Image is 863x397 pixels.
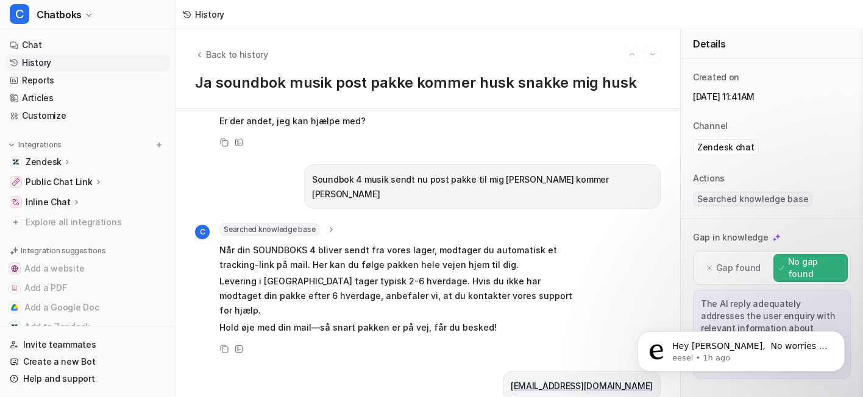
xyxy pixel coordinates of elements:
a: Help and support [5,370,170,387]
button: Go to next session [645,46,661,62]
img: Add a website [11,265,18,272]
p: No gap found [788,256,842,280]
p: Levering i [GEOGRAPHIC_DATA] tager typisk 2-6 hverdage. Hvis du ikke har modtaget din pakke efter... [219,274,576,318]
span: Explore all integrations [26,213,165,232]
p: [DATE] 11:41AM [693,91,851,103]
button: Add a PDFAdd a PDF [5,278,170,298]
p: Soundbok 4 musik sendt nu post pakke til mig [PERSON_NAME] kommer [PERSON_NAME] [312,172,653,202]
span: Back to history [206,48,268,61]
img: expand menu [7,141,16,149]
p: Actions [693,172,725,184]
img: Next session [648,49,657,60]
p: Channel [693,120,728,132]
img: Add to Zendesk [11,323,18,331]
div: Details [681,29,863,59]
a: Customize [5,107,170,124]
a: Invite teammates [5,336,170,353]
img: Inline Chat [12,198,20,206]
span: Searched knowledge base [219,223,319,236]
button: Add to ZendeskAdd to Zendesk [5,317,170,337]
img: Add a PDF [11,284,18,292]
a: Chat [5,37,170,54]
a: Explore all integrations [5,214,170,231]
button: Back to history [195,48,268,61]
p: Public Chat Link [26,176,93,188]
div: History [195,8,224,21]
p: Integrations [18,140,62,150]
img: Add a Google Doc [11,304,18,311]
img: Zendesk [12,158,20,166]
img: explore all integrations [10,216,22,228]
p: Zendesk chat [697,141,755,153]
a: History [5,54,170,71]
p: Zendesk [26,156,62,168]
p: Er der andet, jeg kan hjælpe med? [219,114,576,128]
img: Public Chat Link [12,178,20,186]
p: Gap found [716,262,761,274]
img: menu_add.svg [155,141,163,149]
span: Chatboks [37,6,82,23]
p: Hold øje med din mail—så snart pakken er på vej, får du besked! [219,320,576,335]
p: Når din SOUNDBOKS 4 bliver sendt fra vores lager, modtager du automatisk et tracking-link på mail... [219,243,576,272]
p: Created on [693,71,739,83]
p: Inline Chat [26,196,71,208]
a: Create a new Bot [5,353,170,370]
img: Previous session [628,49,636,60]
a: Articles [5,90,170,107]
span: C [10,4,29,24]
button: Integrations [5,139,65,151]
iframe: Intercom notifications message [619,306,863,391]
span: Searched knowledge base [693,192,812,206]
button: Go to previous session [624,46,640,62]
a: Reports [5,72,170,89]
button: Add a Google DocAdd a Google Doc [5,298,170,317]
p: Ja soundbok musik post pakke kommer husk snakke mig husk [195,74,661,91]
p: Gap in knowledge [693,231,769,244]
div: The AI reply adequately addresses the user enquiry with relevant information about tracking and d... [693,290,851,379]
a: [EMAIL_ADDRESS][DOMAIN_NAME] [511,381,653,391]
button: Add a websiteAdd a website [5,259,170,278]
span: C [195,225,210,239]
p: Integration suggestions [21,245,105,256]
